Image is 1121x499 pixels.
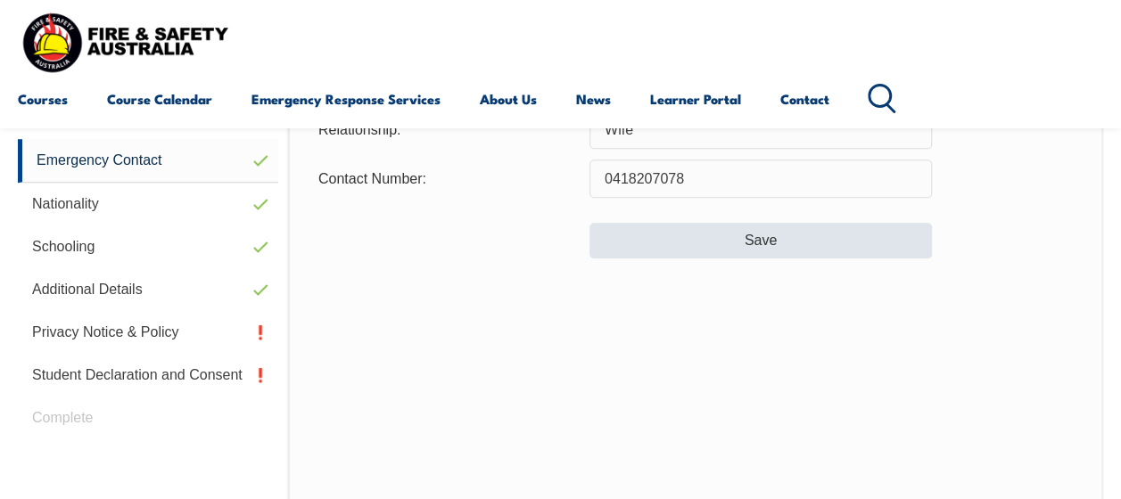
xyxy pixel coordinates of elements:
[18,354,278,397] a: Student Declaration and Consent
[304,161,589,195] div: Contact Number:
[18,268,278,311] a: Additional Details
[304,113,589,147] div: Relationship:
[18,78,68,120] a: Courses
[18,311,278,354] a: Privacy Notice & Policy
[480,78,537,120] a: About Us
[650,78,741,120] a: Learner Portal
[18,139,278,183] a: Emergency Contact
[18,183,278,225] a: Nationality
[589,223,932,258] button: Save
[780,78,829,120] a: Contact
[251,78,441,120] a: Emergency Response Services
[107,78,212,120] a: Course Calendar
[576,78,611,120] a: News
[18,225,278,268] a: Schooling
